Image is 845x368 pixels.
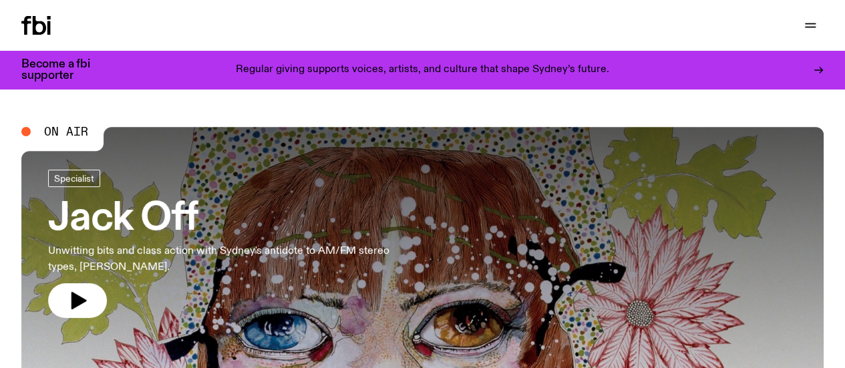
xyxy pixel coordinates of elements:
a: Jack OffUnwitting bits and class action with Sydney's antidote to AM/FM stereo types, [PERSON_NAME]. [48,170,390,318]
span: On Air [44,126,88,138]
a: Specialist [48,170,100,187]
h3: Become a fbi supporter [21,59,107,81]
p: Unwitting bits and class action with Sydney's antidote to AM/FM stereo types, [PERSON_NAME]. [48,243,390,275]
h3: Jack Off [48,200,390,238]
span: Specialist [54,174,94,184]
p: Regular giving supports voices, artists, and culture that shape Sydney’s future. [236,64,609,76]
